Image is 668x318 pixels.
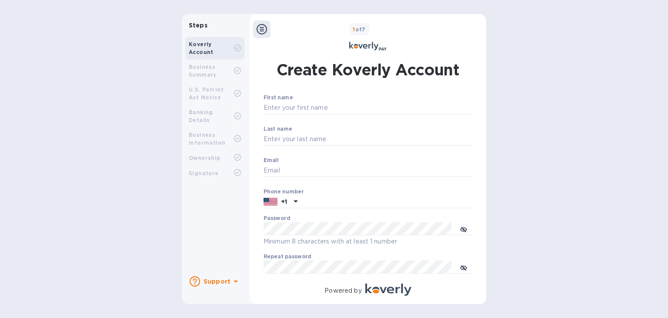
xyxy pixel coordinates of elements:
[353,26,366,33] b: of 7
[264,254,311,260] label: Repeat password
[264,197,277,206] img: US
[353,26,355,33] span: 1
[189,41,214,55] b: Koverly Account
[204,278,230,285] b: Support
[264,164,472,177] input: Email
[189,86,224,101] b: U.S. Patriot Act Notice
[264,158,279,163] label: Email
[264,126,292,132] label: Last name
[455,258,472,276] button: toggle password visibility
[455,220,472,237] button: toggle password visibility
[189,132,225,146] b: Business Information
[189,170,219,176] b: Signature
[264,95,293,101] label: First name
[264,189,304,194] label: Phone number
[189,22,207,29] b: Steps
[324,286,361,295] p: Powered by
[277,59,460,81] h1: Create Koverly Account
[189,155,220,161] b: Ownership
[264,216,290,221] label: Password
[189,109,213,123] b: Banking Details
[264,237,472,247] p: Minimum 8 characters with at least 1 number
[281,197,287,206] p: +1
[264,101,472,115] input: Enter your first name
[189,64,217,78] b: Business Summary
[264,133,472,146] input: Enter your last name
